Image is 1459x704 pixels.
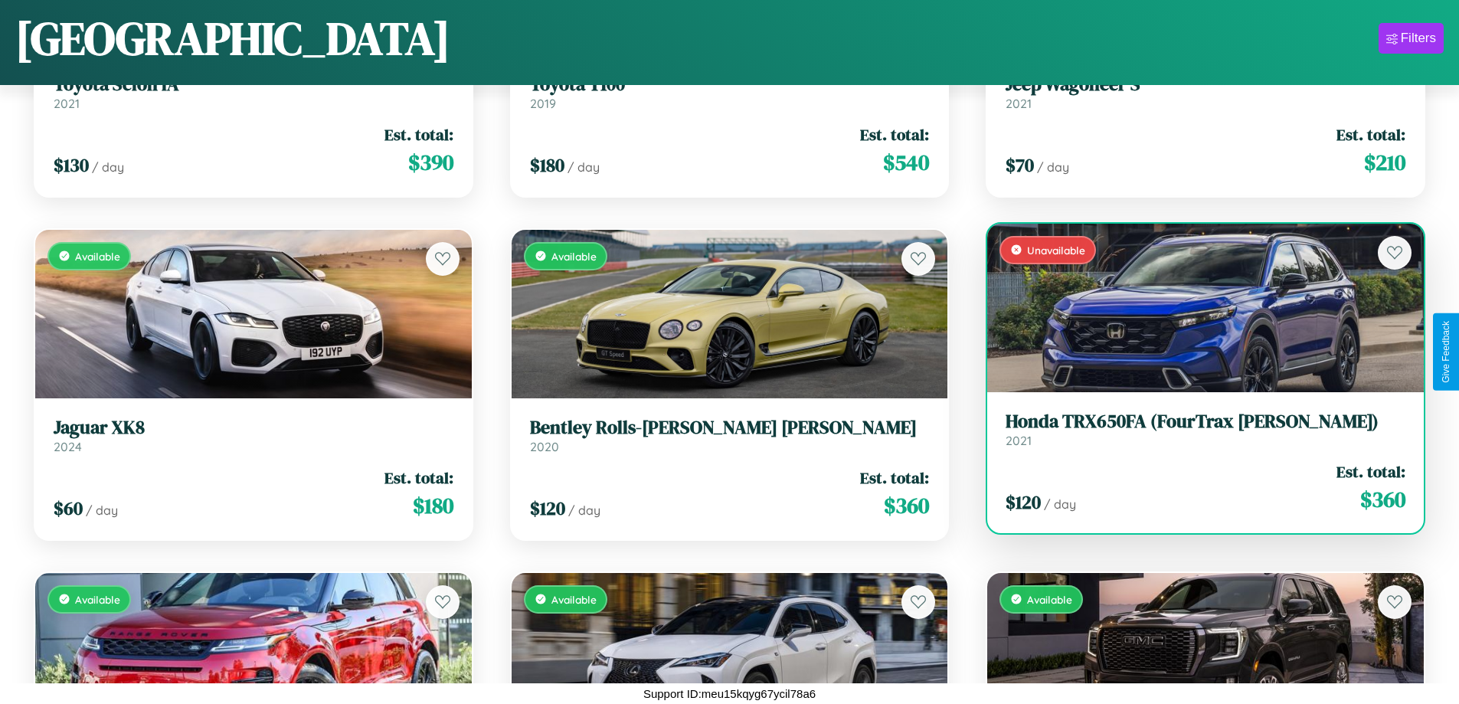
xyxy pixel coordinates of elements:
[15,7,450,70] h1: [GEOGRAPHIC_DATA]
[54,74,453,96] h3: Toyota Scion iA
[86,503,118,518] span: / day
[530,74,930,111] a: Toyota T1002019
[568,159,600,175] span: / day
[1044,496,1076,512] span: / day
[54,74,453,111] a: Toyota Scion iA2021
[1364,147,1405,178] span: $ 210
[75,593,120,606] span: Available
[1379,23,1444,54] button: Filters
[1401,31,1436,46] div: Filters
[884,490,929,521] span: $ 360
[75,250,120,263] span: Available
[1006,96,1032,111] span: 2021
[1006,74,1405,111] a: Jeep Wagoneer S2021
[54,439,82,454] span: 2024
[530,96,556,111] span: 2019
[54,496,83,521] span: $ 60
[530,417,930,454] a: Bentley Rolls-[PERSON_NAME] [PERSON_NAME]2020
[54,417,453,439] h3: Jaguar XK8
[1027,244,1085,257] span: Unavailable
[1006,433,1032,448] span: 2021
[384,123,453,146] span: Est. total:
[530,417,930,439] h3: Bentley Rolls-[PERSON_NAME] [PERSON_NAME]
[92,159,124,175] span: / day
[568,503,600,518] span: / day
[860,123,929,146] span: Est. total:
[1027,593,1072,606] span: Available
[1006,411,1405,433] h3: Honda TRX650FA (FourTrax [PERSON_NAME])
[1336,460,1405,483] span: Est. total:
[408,147,453,178] span: $ 390
[1006,152,1034,178] span: $ 70
[54,417,453,454] a: Jaguar XK82024
[530,152,564,178] span: $ 180
[1360,484,1405,515] span: $ 360
[54,152,89,178] span: $ 130
[1006,74,1405,96] h3: Jeep Wagoneer S
[530,74,930,96] h3: Toyota T100
[643,683,816,704] p: Support ID: meu15kqyg67ycil78a6
[551,593,597,606] span: Available
[1336,123,1405,146] span: Est. total:
[883,147,929,178] span: $ 540
[530,496,565,521] span: $ 120
[54,96,80,111] span: 2021
[1006,411,1405,448] a: Honda TRX650FA (FourTrax [PERSON_NAME])2021
[413,490,453,521] span: $ 180
[551,250,597,263] span: Available
[860,467,929,489] span: Est. total:
[1441,321,1451,383] div: Give Feedback
[530,439,559,454] span: 2020
[1006,490,1041,515] span: $ 120
[384,467,453,489] span: Est. total:
[1037,159,1069,175] span: / day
